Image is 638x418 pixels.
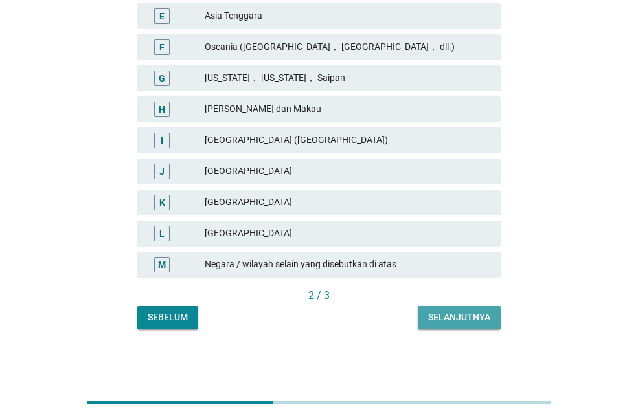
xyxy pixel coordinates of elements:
[205,71,490,86] div: [US_STATE]， [US_STATE]， Saipan
[137,288,501,303] div: 2 / 3
[205,133,490,148] div: [GEOGRAPHIC_DATA] ([GEOGRAPHIC_DATA])
[428,311,490,324] div: Selanjutnya
[205,8,490,24] div: Asia Tenggara
[159,71,165,85] div: G
[205,257,490,272] div: Negara / wilayah selain yang disebutkan di atas
[205,39,490,55] div: Oseania ([GEOGRAPHIC_DATA]， [GEOGRAPHIC_DATA]， dll.)
[159,164,165,178] div: J
[205,102,490,117] div: [PERSON_NAME] dan Makau
[159,226,165,240] div: L
[159,102,165,116] div: H
[205,226,490,241] div: [GEOGRAPHIC_DATA]
[137,306,198,329] button: Sebelum
[161,133,163,147] div: I
[159,40,165,54] div: F
[418,306,501,329] button: Selanjutnya
[158,258,166,271] div: M
[148,311,188,324] div: Sebelum
[205,164,490,179] div: [GEOGRAPHIC_DATA]
[205,195,490,210] div: [GEOGRAPHIC_DATA]
[159,9,165,23] div: E
[159,195,165,209] div: K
